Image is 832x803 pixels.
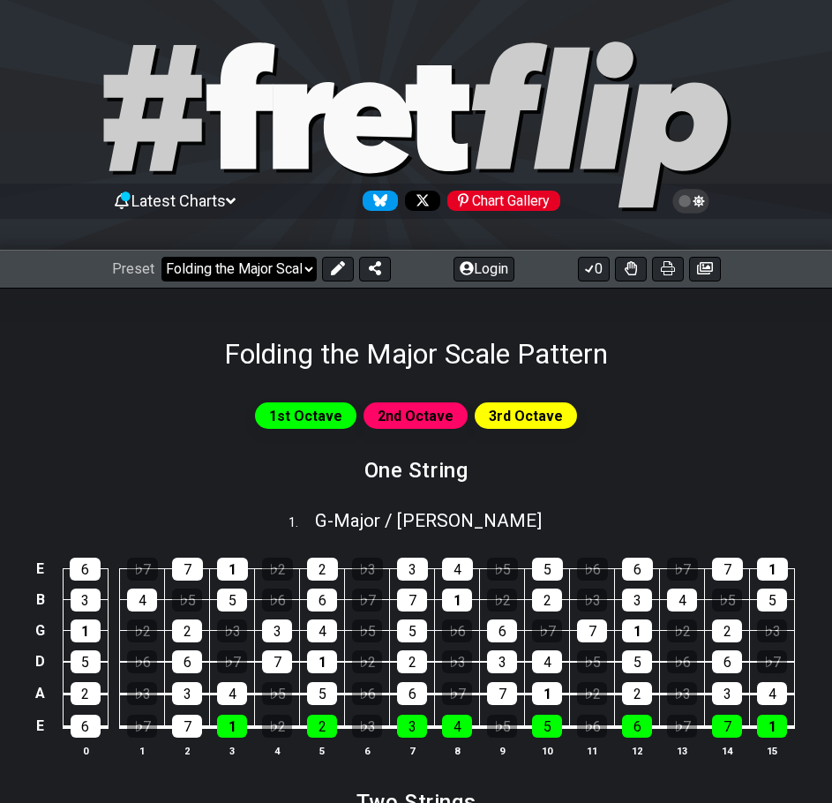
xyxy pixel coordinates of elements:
[442,589,472,612] div: 1
[525,741,570,760] th: 10
[307,589,337,612] div: 6
[577,682,607,705] div: ♭2
[127,682,157,705] div: ♭3
[712,715,742,738] div: 7
[307,619,337,642] div: 4
[652,257,684,281] button: Print
[577,619,607,642] div: 7
[577,715,607,738] div: ♭6
[705,741,750,760] th: 14
[352,650,382,673] div: ♭2
[71,619,101,642] div: 1
[63,741,108,760] th: 0
[352,558,383,581] div: ♭3
[224,337,608,371] h1: Folding the Major Scale Pattern
[217,650,247,673] div: ♭7
[71,650,101,673] div: 5
[712,558,743,581] div: 7
[532,619,562,642] div: ♭7
[532,682,562,705] div: 1
[30,584,51,615] td: B
[667,650,697,673] div: ♭6
[447,191,560,211] div: Chart Gallery
[269,403,342,429] span: 1st Octave
[217,589,247,612] div: 5
[667,715,697,738] div: ♭7
[689,257,721,281] button: Create image
[262,589,292,612] div: ♭6
[307,558,338,581] div: 2
[262,619,292,642] div: 3
[532,715,562,738] div: 5
[577,589,607,612] div: ♭3
[217,682,247,705] div: 4
[757,650,787,673] div: ♭7
[667,589,697,612] div: 4
[667,682,697,705] div: ♭3
[397,650,427,673] div: 2
[364,461,468,480] h2: One String
[217,619,247,642] div: ♭3
[712,682,742,705] div: 3
[217,715,247,738] div: 1
[262,682,292,705] div: ♭5
[30,553,51,584] td: E
[660,741,705,760] th: 13
[398,191,440,211] a: Follow #fretflip at X
[262,715,292,738] div: ♭2
[172,558,203,581] div: 7
[359,257,391,281] button: Share Preset
[112,260,154,277] span: Preset
[289,514,315,533] span: 1 .
[397,682,427,705] div: 6
[712,589,742,612] div: ♭5
[71,682,101,705] div: 2
[165,741,210,760] th: 2
[532,589,562,612] div: 2
[255,741,300,760] th: 4
[622,650,652,673] div: 5
[757,589,787,612] div: 5
[30,709,51,743] td: E
[442,558,473,581] div: 4
[352,589,382,612] div: ♭7
[390,741,435,760] th: 7
[71,715,101,738] div: 6
[378,403,453,429] span: 2nd Octave
[172,589,202,612] div: ♭5
[217,558,248,581] div: 1
[487,715,517,738] div: ♭5
[127,715,157,738] div: ♭7
[487,589,517,612] div: ♭2
[532,558,563,581] div: 5
[615,257,647,281] button: Toggle Dexterity for all fretkits
[397,619,427,642] div: 5
[397,715,427,738] div: 3
[480,741,525,760] th: 9
[127,650,157,673] div: ♭6
[30,677,51,709] td: A
[127,558,158,581] div: ♭7
[577,650,607,673] div: ♭5
[300,741,345,760] th: 5
[667,619,697,642] div: ♭2
[622,589,652,612] div: 3
[131,191,226,210] span: Latest Charts
[172,682,202,705] div: 3
[487,558,518,581] div: ♭5
[322,257,354,281] button: Edit Preset
[577,558,608,581] div: ♭6
[307,650,337,673] div: 1
[30,615,51,646] td: G
[262,650,292,673] div: 7
[712,619,742,642] div: 2
[750,741,795,760] th: 15
[120,741,165,760] th: 1
[487,682,517,705] div: 7
[345,741,390,760] th: 6
[622,619,652,642] div: 1
[578,257,610,281] button: 0
[352,682,382,705] div: ♭6
[172,619,202,642] div: 2
[210,741,255,760] th: 3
